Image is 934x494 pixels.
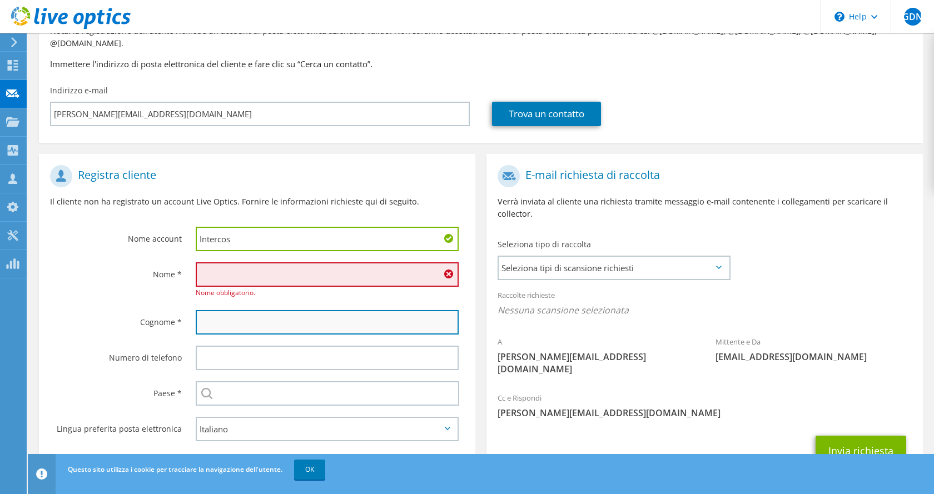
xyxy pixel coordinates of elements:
[50,346,182,363] label: Numero di telefono
[50,85,108,96] label: Indirizzo e-mail
[50,381,182,399] label: Paese *
[50,227,182,244] label: Nome account
[50,25,912,49] p: Nota: la registrazione dell'utente richiede un account di posta elettronica aziendale valido. Non...
[294,460,325,480] a: OK
[50,58,912,70] h3: Immettere l'indirizzo di posta elettronica del cliente e fare clic su “Cerca un contatto”.
[716,351,911,363] span: [EMAIL_ADDRESS][DOMAIN_NAME]
[834,12,844,22] svg: \n
[704,330,922,368] div: Mittente e Da
[486,330,704,381] div: A
[816,436,906,466] button: Invia richiesta
[498,351,693,375] span: [PERSON_NAME][EMAIL_ADDRESS][DOMAIN_NAME]
[498,165,906,187] h1: E-mail richiesta di raccolta
[498,407,912,419] span: [PERSON_NAME][EMAIL_ADDRESS][DOMAIN_NAME]
[492,102,601,126] a: Trova un contatto
[498,304,912,316] span: Nessuna scansione selezionata
[498,196,912,220] p: Verrà inviata al cliente una richiesta tramite messaggio e-mail contenente i collegamenti per sca...
[904,8,922,26] span: GDN
[486,386,923,425] div: Cc e Rispondi
[50,262,182,280] label: Nome *
[486,283,923,325] div: Raccolte richieste
[499,257,729,279] span: Seleziona tipi di scansione richiesti
[50,196,464,208] p: Il cliente non ha registrato un account Live Optics. Fornire le informazioni richieste qui di seg...
[50,165,459,187] h1: Registra cliente
[50,417,182,435] label: Lingua preferita posta elettronica
[50,310,182,328] label: Cognome *
[498,239,591,250] label: Seleziona tipo di raccolta
[68,465,282,474] span: Questo sito utilizza i cookie per tracciare la navigazione dell'utente.
[196,288,255,297] span: Nome obbligatorio.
